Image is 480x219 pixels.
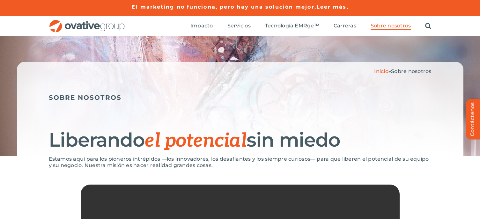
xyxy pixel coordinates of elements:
[227,23,251,30] a: Servicios
[49,94,122,101] font: SOBRE NOSOTROS
[131,4,316,10] a: El marketing no funciona, pero hay una solución mejor.
[316,4,349,10] a: Leer más.
[391,68,431,74] font: Sobre nosotros
[371,23,411,29] font: Sobre nosotros
[227,23,251,29] font: Servicios
[190,16,432,36] nav: Menú
[265,23,319,29] font: Tecnología EMRge™
[49,19,125,25] a: OG_RGB horizontal completo
[425,23,431,30] a: Buscar
[334,23,356,30] a: Carreras
[371,23,411,30] a: Sobre nosotros
[49,128,145,151] font: Liberando
[145,129,246,152] font: el potencial
[49,156,429,168] font: Estamos aquí para los pioneros intrépidos —los innovadores, los desafiantes y los siempre curioso...
[247,128,341,151] font: sin miedo
[374,68,388,74] a: Inicio
[190,23,213,29] font: Impacto
[334,23,356,29] font: Carreras
[190,23,213,30] a: Impacto
[265,23,319,30] a: Tecnología EMRge™
[388,68,391,74] font: »
[469,102,476,136] font: Contáctenos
